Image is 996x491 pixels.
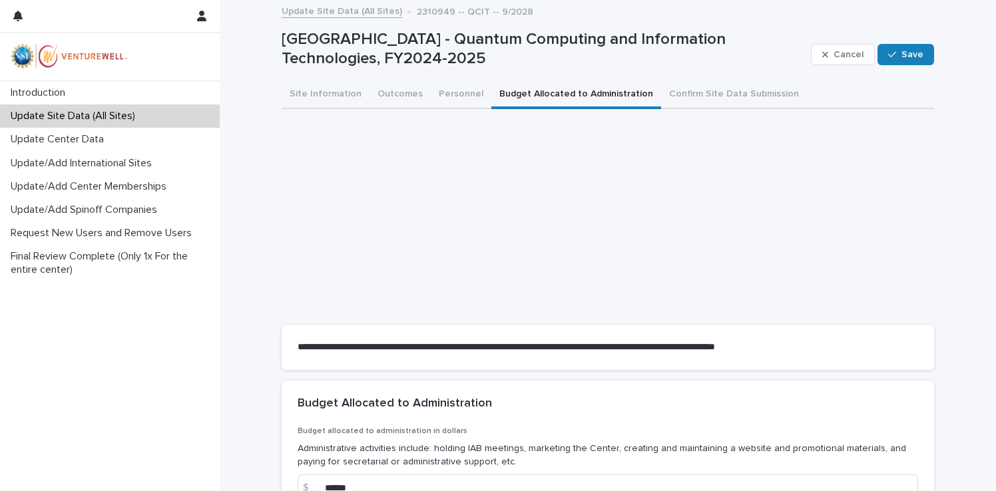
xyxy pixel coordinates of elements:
span: Cancel [834,50,864,59]
button: Save [877,44,934,65]
button: Outcomes [370,81,431,109]
p: Update/Add Center Memberships [5,180,177,193]
p: Update Site Data (All Sites) [5,110,146,122]
button: Cancel [811,44,875,65]
p: 2310949 -- QCIT -- 9/2028 [417,3,533,18]
img: mWhVGmOKROS2pZaMU8FQ [11,43,128,70]
p: Introduction [5,86,76,99]
p: Update/Add International Sites [5,157,162,170]
p: Update Center Data [5,133,115,146]
a: Update Site Data (All Sites) [282,3,402,18]
p: Update/Add Spinoff Companies [5,204,168,216]
h2: Budget Allocated to Administration [298,397,492,411]
p: Final Review Complete (Only 1x For the entire center) [5,250,220,275]
p: Request New Users and Remove Users [5,227,202,240]
button: Budget Allocated to Administration [491,81,661,109]
button: Site Information [282,81,370,109]
span: Budget allocated to administration in dollars [298,427,467,435]
button: Confirm Site Data Submission [661,81,807,109]
button: Personnel [431,81,491,109]
p: Administrative activities include: holding IAB meetings, marketing the Center, creating and maint... [298,442,918,470]
p: [GEOGRAPHIC_DATA] - Quantum Computing and Information Technologies, FY2024-2025 [282,30,806,69]
span: Save [901,50,923,59]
